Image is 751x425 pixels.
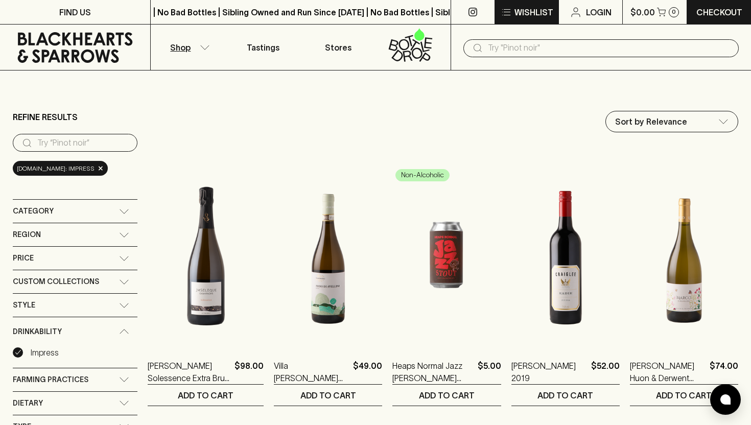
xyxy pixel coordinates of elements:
button: ADD TO CART [274,385,382,406]
p: Sort by Relevance [615,115,687,128]
img: Craiglee Eadie Shiraz 2019 [511,166,620,344]
button: ADD TO CART [392,385,501,406]
img: Marco Lubiana Huon & Derwent Chardonnay 2023 [630,166,738,344]
span: Drinkability [13,325,62,338]
span: Farming Practices [13,373,88,386]
img: Heaps Normal Jazz Stout Non Alc [392,166,501,344]
span: [DOMAIN_NAME]: Impress [17,163,95,174]
span: Custom Collections [13,275,99,288]
p: ADD TO CART [537,389,593,402]
button: ADD TO CART [630,385,738,406]
div: Region [13,223,137,246]
a: [PERSON_NAME] Huon & Derwent Chardonnay 2023 [630,360,706,384]
p: 0 [672,9,676,15]
span: × [98,163,104,174]
p: $5.00 [478,360,501,384]
span: Category [13,205,54,218]
p: $49.00 [353,360,382,384]
p: $74.00 [710,360,738,384]
div: Price [13,247,137,270]
p: Shop [170,41,191,54]
a: Tastings [226,25,301,70]
div: Category [13,200,137,223]
p: Wishlist [514,6,553,18]
p: FIND US [59,6,91,18]
span: Price [13,252,34,265]
p: ADD TO CART [300,389,356,402]
p: ADD TO CART [178,389,233,402]
span: Style [13,299,35,312]
a: Villa [PERSON_NAME] [PERSON_NAME] [PERSON_NAME] 2022 [274,360,349,384]
p: ADD TO CART [419,389,475,402]
img: Villa Raiano Fiano de Avellino 2022 [274,166,382,344]
div: Farming Practices [13,368,137,391]
div: Drinkability [13,317,137,346]
a: [PERSON_NAME] 2019 [511,360,587,384]
p: Refine Results [13,111,78,123]
span: Region [13,228,41,241]
a: [PERSON_NAME] Solessence Extra Brut Champagne NV [148,360,230,384]
p: Stores [325,41,351,54]
span: Dietary [13,397,43,410]
button: ADD TO CART [511,385,620,406]
div: Style [13,294,137,317]
img: Jean Marc Sélèque Solessence Extra Brut Champagne NV [148,166,264,344]
div: Dietary [13,392,137,415]
input: Try "Pinot noir" [488,40,731,56]
p: Impress [31,346,59,359]
img: bubble-icon [720,394,731,405]
a: Stores [301,25,376,70]
div: Sort by Relevance [606,111,738,132]
p: Tastings [247,41,279,54]
button: Shop [151,25,226,70]
a: Heaps Normal Jazz [PERSON_NAME] Non Alc [392,360,473,384]
p: Checkout [696,6,742,18]
p: $98.00 [234,360,264,384]
p: $0.00 [630,6,655,18]
button: ADD TO CART [148,385,264,406]
div: Custom Collections [13,270,137,293]
p: $52.00 [591,360,620,384]
p: Login [586,6,612,18]
p: ADD TO CART [656,389,712,402]
input: Try “Pinot noir” [37,135,129,151]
